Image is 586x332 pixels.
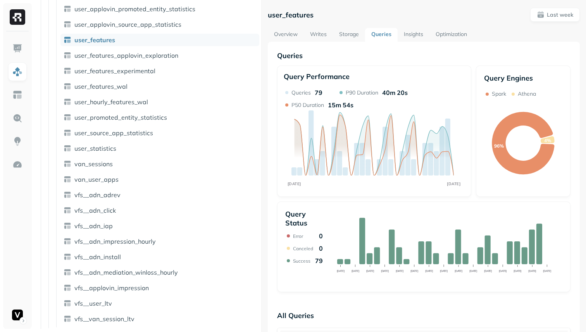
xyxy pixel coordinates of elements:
span: user_features_applovin_exploration [74,52,178,59]
span: vfs__adn_install [74,253,121,261]
img: Dashboard [12,43,22,53]
a: vfs__applovin_impression [60,282,259,294]
span: user_applovin_source_app_statistics [74,21,181,28]
a: user_features_applovin_exploration [60,49,259,62]
tspan: [DATE] [514,269,521,273]
tspan: [DATE] [366,269,374,273]
img: table [64,206,71,214]
img: Ryft [10,9,25,25]
span: vfs__adn_iap [74,222,113,230]
tspan: [DATE] [381,269,389,273]
img: table [64,253,71,261]
a: user_promoted_entity_statistics [60,111,259,124]
tspan: [DATE] [352,269,359,273]
p: Athena [518,90,536,98]
p: Spark [492,90,506,98]
a: Queries [365,28,398,42]
p: 0 [319,244,323,252]
img: table [64,129,71,137]
tspan: [DATE] [410,269,418,273]
tspan: [DATE] [288,181,301,186]
img: Asset Explorer [12,90,22,100]
tspan: [DATE] [543,269,551,273]
p: P90 Duration [346,89,378,96]
img: table [64,5,71,13]
img: Query Explorer [12,113,22,123]
a: vfs__user_ltv [60,297,259,310]
p: 79 [315,257,323,265]
a: user_features_experimental [60,65,259,77]
p: P50 Duration [291,101,324,109]
a: Overview [268,28,304,42]
p: Success [293,258,310,264]
p: Canceled [293,246,313,251]
a: user_applovin_promoted_entity_statistics [60,3,259,15]
span: user_applovin_promoted_entity_statistics [74,5,195,13]
a: vfs__adn_adrev [60,189,259,201]
tspan: [DATE] [484,269,492,273]
img: table [64,83,71,90]
img: table [64,191,71,199]
text: 96% [494,143,504,149]
button: Last week [530,8,580,22]
img: table [64,284,71,292]
img: table [64,175,71,183]
a: user_applovin_source_app_statistics [60,18,259,31]
a: user_hourly_features_wal [60,96,259,108]
img: table [64,268,71,276]
img: table [64,36,71,44]
span: user_hourly_features_wal [74,98,148,106]
tspan: [DATE] [396,269,403,273]
p: Query Engines [484,74,562,83]
p: 40m 20s [382,89,408,96]
a: vfs__van_session_ltv [60,313,259,325]
tspan: [DATE] [440,269,448,273]
img: table [64,299,71,307]
img: table [64,67,71,75]
p: Query Performance [284,72,350,81]
img: table [64,21,71,28]
text: 4% [544,138,551,143]
img: table [64,222,71,230]
img: table [64,315,71,323]
img: table [64,52,71,59]
span: vfs__adn_adrev [74,191,121,199]
tspan: [DATE] [499,269,507,273]
span: van_sessions [74,160,113,168]
span: vfs__adn_click [74,206,116,214]
a: van_user_apps [60,173,259,186]
a: vfs__adn_install [60,251,259,263]
p: 0 [319,232,323,240]
tspan: [DATE] [337,269,345,273]
span: user_features_experimental [74,67,155,75]
a: Optimization [429,28,473,42]
span: vfs__van_session_ltv [74,315,134,323]
img: table [64,98,71,106]
tspan: [DATE] [425,269,433,273]
img: table [64,114,71,121]
a: user_features [60,34,259,46]
img: Insights [12,136,22,146]
a: van_sessions [60,158,259,170]
p: Queries [291,89,311,96]
tspan: [DATE] [447,181,460,186]
a: vfs__adn_impression_hourly [60,235,259,248]
img: table [64,144,71,152]
span: user_source_app_statistics [74,129,153,137]
img: Voodoo [12,310,23,320]
a: user_source_app_statistics [60,127,259,139]
span: user_statistics [74,144,116,152]
span: user_features_wal [74,83,128,90]
a: Storage [333,28,365,42]
p: Error [293,233,303,239]
a: vfs__adn_mediation_winloss_hourly [60,266,259,279]
img: Assets [12,67,22,77]
span: user_features [74,36,115,44]
span: vfs__applovin_impression [74,284,149,292]
a: user_statistics [60,142,259,155]
tspan: [DATE] [455,269,462,273]
img: Optimization [12,160,22,170]
span: vfs__user_ltv [74,299,112,307]
span: vfs__adn_mediation_winloss_hourly [74,268,178,276]
span: van_user_apps [74,175,119,183]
